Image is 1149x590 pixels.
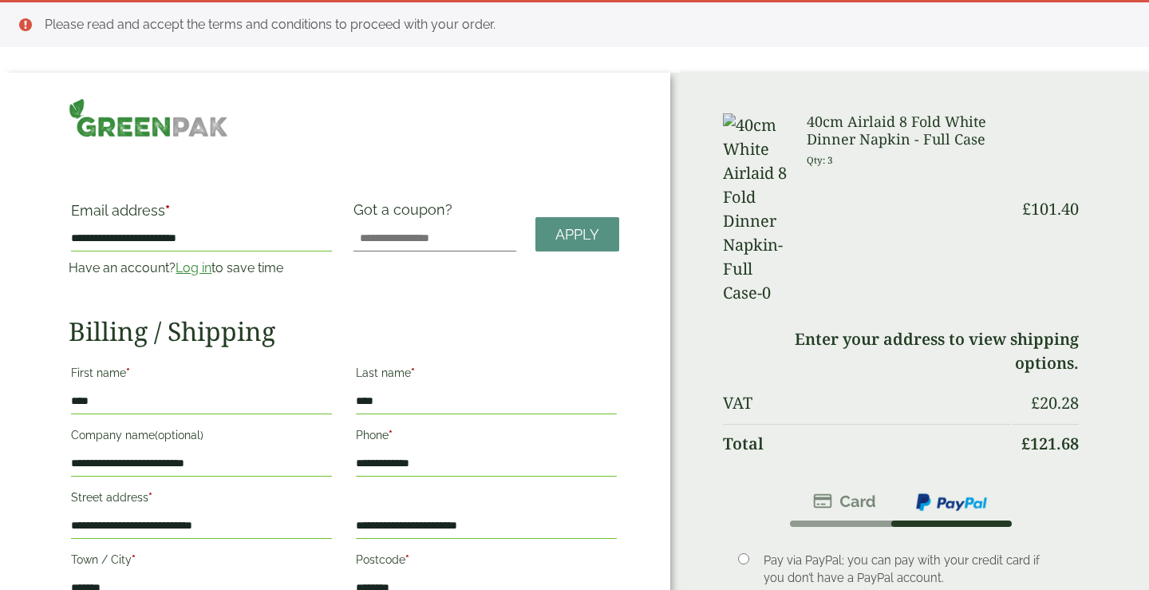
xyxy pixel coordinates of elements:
p: Have an account? to save time [69,259,334,278]
bdi: 121.68 [1021,433,1079,454]
span: £ [1021,433,1030,454]
span: £ [1022,198,1031,220]
small: Qty: 3 [807,154,833,166]
p: Pay via PayPal; you can pay with your credit card if you don’t have a PayPal account. [764,552,1056,587]
abbr: required [165,202,170,219]
abbr: required [405,553,409,566]
th: VAT [723,384,1010,422]
img: GreenPak Supplies [69,98,228,137]
img: 40cm White Airlaid 8 Fold Dinner Napkin-Full Case-0 [723,113,788,305]
th: Total [723,424,1010,463]
h2: Billing / Shipping [69,316,619,346]
label: Last name [356,362,617,389]
label: Company name [71,424,332,451]
td: Enter your address to view shipping options. [723,320,1079,382]
abbr: required [126,366,130,379]
span: £ [1031,392,1040,414]
span: Apply [555,226,599,244]
label: Postcode [356,548,617,576]
label: Phone [356,424,617,451]
img: stripe.png [813,492,876,511]
a: Apply [535,217,619,251]
abbr: required [132,553,136,566]
h3: 40cm Airlaid 8 Fold White Dinner Napkin - Full Case [807,113,1010,148]
img: ppcp-gateway.png [914,492,989,513]
abbr: required [148,491,152,504]
abbr: required [389,429,393,442]
label: Email address [71,204,332,226]
span: (optional) [155,429,203,442]
abbr: required [411,366,415,379]
bdi: 101.40 [1022,198,1079,220]
label: Got a coupon? [353,201,459,226]
li: Please read and accept the terms and conditions to proceed with your order. [45,15,1123,34]
label: Street address [71,486,332,513]
label: Town / City [71,548,332,576]
label: First name [71,362,332,389]
a: Log in [176,260,211,275]
bdi: 20.28 [1031,392,1079,414]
